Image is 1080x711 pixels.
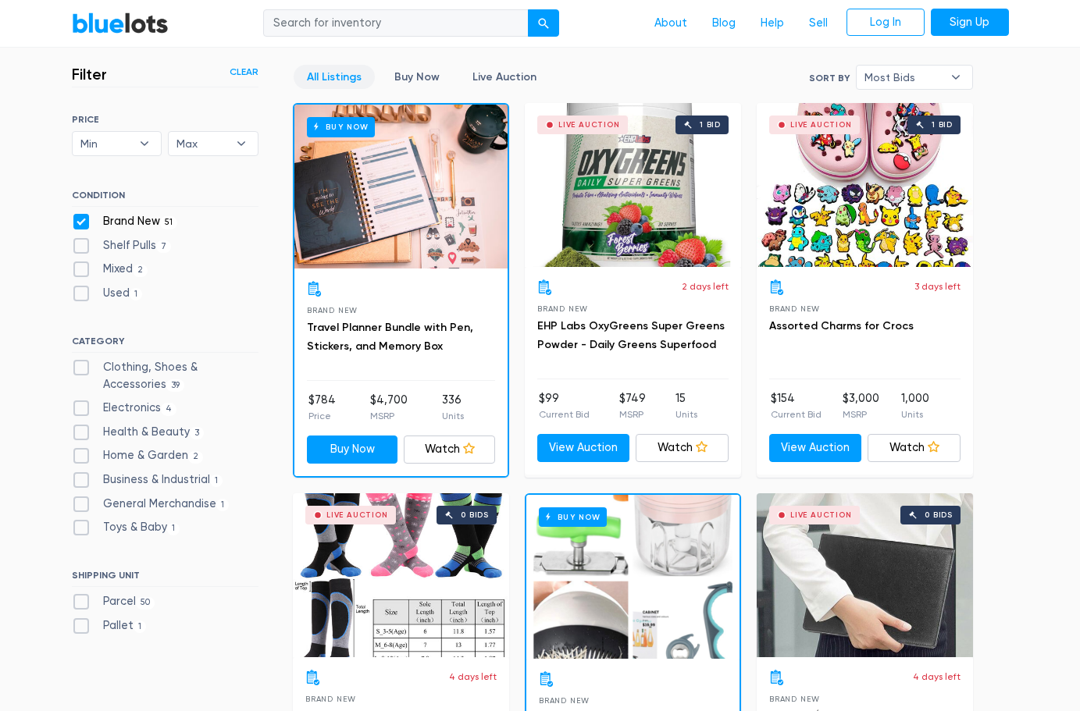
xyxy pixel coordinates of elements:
h6: SHIPPING UNIT [72,570,258,587]
span: 1 [216,499,230,511]
a: Live Auction 0 bids [757,493,973,657]
h3: Filter [72,65,107,84]
span: Max [176,132,228,155]
a: Live Auction 1 bid [757,103,973,267]
p: 4 days left [913,670,961,684]
li: $154 [771,390,822,421]
span: 50 [136,597,155,610]
p: Current Bid [539,407,590,421]
a: Assorted Charms for Crocs [769,319,914,332]
a: Watch [636,434,729,462]
b: ▾ [939,66,972,89]
p: Units [675,407,697,421]
a: EHP Labs OxyGreens Super Greens Powder - Daily Greens Superfood [537,319,725,351]
input: Search for inventory [263,9,529,37]
a: Watch [868,434,961,462]
label: Sort By [809,71,850,85]
span: 1 [210,475,223,487]
li: $99 [539,390,590,421]
span: Min [80,132,132,155]
span: Brand New [537,304,588,313]
span: 7 [156,240,172,253]
a: Buy Now [307,435,398,464]
a: View Auction [537,434,630,462]
div: Live Auction [790,121,852,129]
a: Sell [797,9,840,38]
li: 1,000 [901,390,929,421]
label: Brand New [72,213,178,230]
a: Live Auction [459,65,550,89]
li: 336 [442,392,464,423]
p: 2 days left [682,279,729,293]
span: 51 [160,216,178,229]
span: Brand New [769,304,820,313]
a: BlueLots [72,12,169,34]
span: 1 [167,523,180,535]
span: 1 [130,288,143,300]
h6: PRICE [72,114,258,125]
li: $784 [308,392,336,423]
span: Brand New [307,306,358,315]
p: 3 days left [914,279,961,293]
a: Watch [404,435,495,464]
li: 15 [675,390,697,421]
span: Brand New [769,695,820,703]
div: 0 bids [925,511,953,519]
h6: CATEGORY [72,336,258,353]
label: Pallet [72,617,147,635]
span: 1 [134,620,147,633]
a: Buy Now [526,495,740,659]
div: 1 bid [700,121,721,129]
span: Most Bids [864,66,943,89]
a: Buy Now [294,105,508,268]
p: Current Bid [771,407,822,421]
a: Live Auction 1 bid [525,103,741,267]
a: Sign Up [931,9,1009,37]
p: Price [308,409,336,423]
div: 0 bids [461,511,489,519]
span: Brand New [305,695,356,703]
p: MSRP [370,409,408,423]
label: Health & Beauty [72,424,205,441]
label: Business & Industrial [72,471,223,489]
label: Toys & Baby [72,519,180,536]
p: MSRP [619,407,646,421]
a: Blog [700,9,748,38]
a: View Auction [769,434,862,462]
p: 4 days left [449,670,497,684]
label: General Merchandise [72,496,230,513]
a: Help [748,9,797,38]
p: MSRP [843,407,879,421]
li: $3,000 [843,390,879,421]
p: Units [442,409,464,423]
li: $4,700 [370,392,408,423]
a: Travel Planner Bundle with Pen, Stickers, and Memory Box [307,321,473,353]
label: Shelf Pulls [72,237,172,254]
span: 2 [188,451,204,464]
div: Live Auction [790,511,852,519]
span: 39 [166,379,185,392]
div: 1 bid [932,121,953,129]
label: Used [72,285,143,302]
label: Parcel [72,593,155,610]
p: Units [901,407,929,421]
li: $749 [619,390,646,421]
label: Electronics [72,400,177,417]
a: Live Auction 0 bids [293,493,509,657]
span: 3 [190,427,205,439]
label: Home & Garden [72,447,204,464]
h6: CONDITION [72,190,258,207]
label: Mixed [72,261,148,278]
a: About [642,9,700,38]
div: Live Auction [326,511,388,519]
a: Clear [230,65,258,79]
span: 2 [133,265,148,277]
a: All Listings [294,65,375,89]
div: Live Auction [558,121,620,129]
h6: Buy Now [539,507,607,527]
a: Buy Now [381,65,453,89]
b: ▾ [128,132,161,155]
a: Log In [847,9,925,37]
label: Clothing, Shoes & Accessories [72,359,258,393]
h6: Buy Now [307,117,375,137]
